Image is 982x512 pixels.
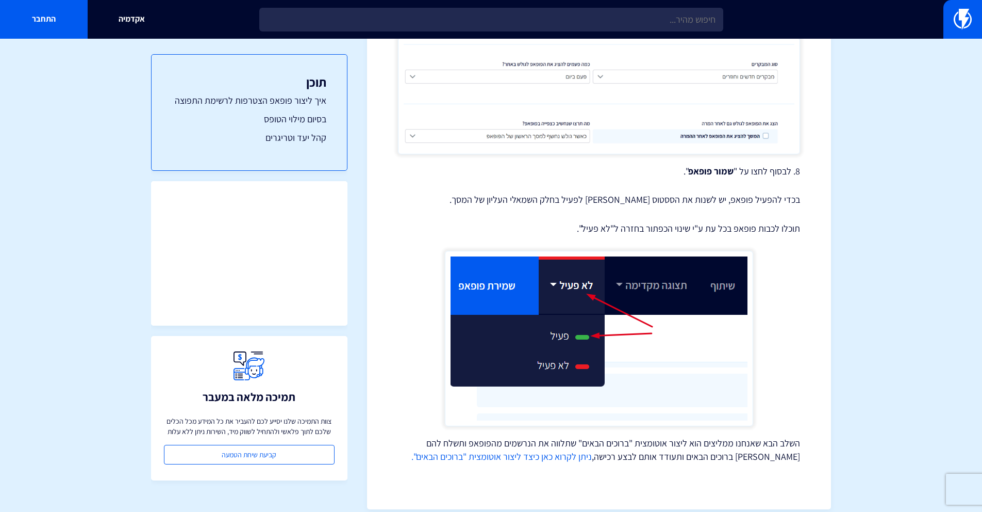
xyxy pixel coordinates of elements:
a: איך ליצור פופאפ הצטרפות לרשימת התפוצה [172,94,326,107]
a: בסיום מילוי הטופס [172,113,326,126]
a: קהל יעד וטריגרים [172,131,326,145]
p: תוכלו לכבות פופאפ בכל עת ע"י שינוי הכפתור בחזרה ל"לא פעיל". [398,222,800,235]
a: קביעת שיחת הטמעה [164,445,335,465]
h3: תמיכה מלאה במעבר [203,391,295,403]
p: השלב הבא שאנחנו ממליצים הוא ליצור אוטומצית "ברוכים הבאים" שתלווה את הנרשמים מהפופאפ ותשלח להם [PE... [398,437,800,463]
p: בכדי להפעיל פופאפ, יש לשנות את הססטוס [PERSON_NAME] לפעיל בחלק השמאלי העליון של המסך. [398,193,800,206]
p: 8. לבסוף לחצו על " ". [398,165,800,178]
h3: תוכן [172,75,326,89]
strong: שמור פופאפ [688,165,734,177]
input: חיפוש מהיר... [259,8,723,31]
a: ניתן לקרוא כאן כיצד ליצור אוטומצית "ברוכים הבאים". [411,451,592,462]
p: צוות התמיכה שלנו יסייע לכם להעביר את כל המידע מכל הכלים שלכם לתוך פלאשי ולהתחיל לשווק מיד, השירות... [164,416,335,437]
